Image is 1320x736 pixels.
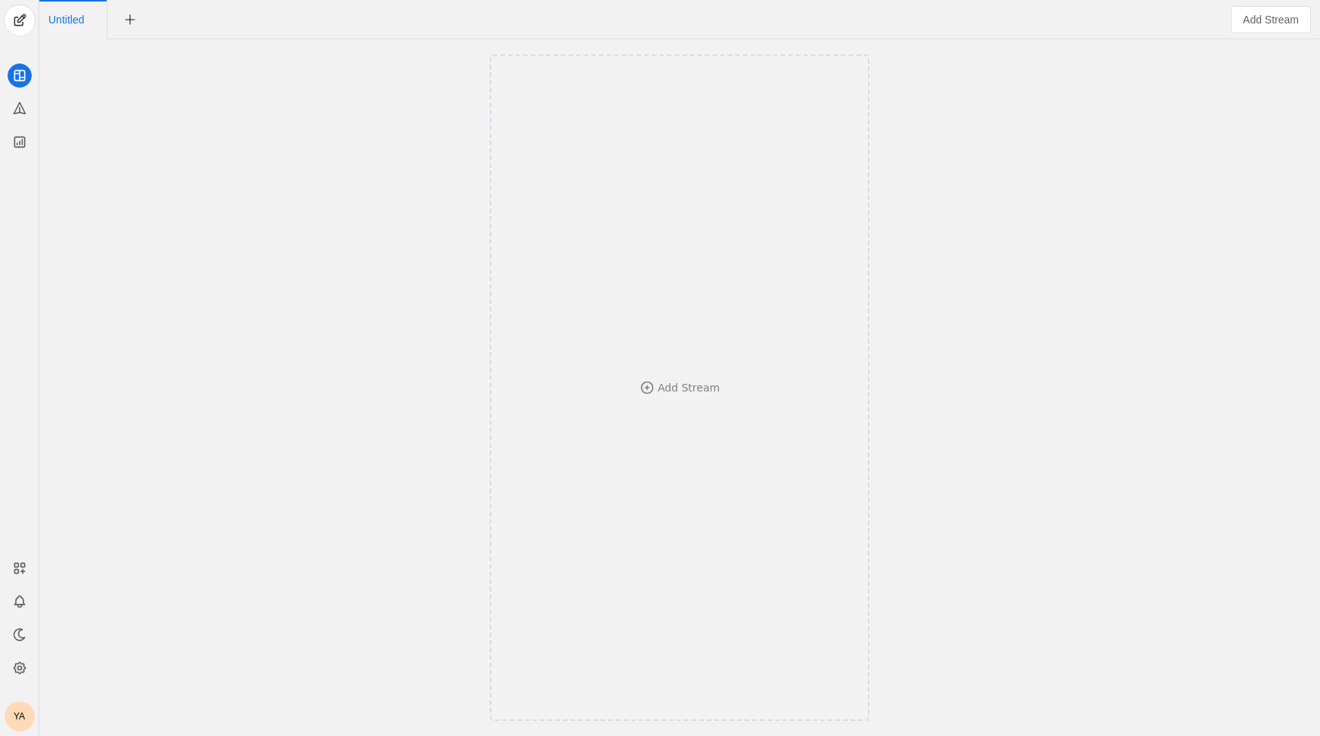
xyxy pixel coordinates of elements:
[48,14,84,25] span: Click to edit name
[1243,12,1299,27] span: Add Stream
[1231,6,1311,33] button: Add Stream
[5,701,35,731] button: YA
[658,380,720,395] div: Add Stream
[116,13,144,25] app-icon-button: New Tab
